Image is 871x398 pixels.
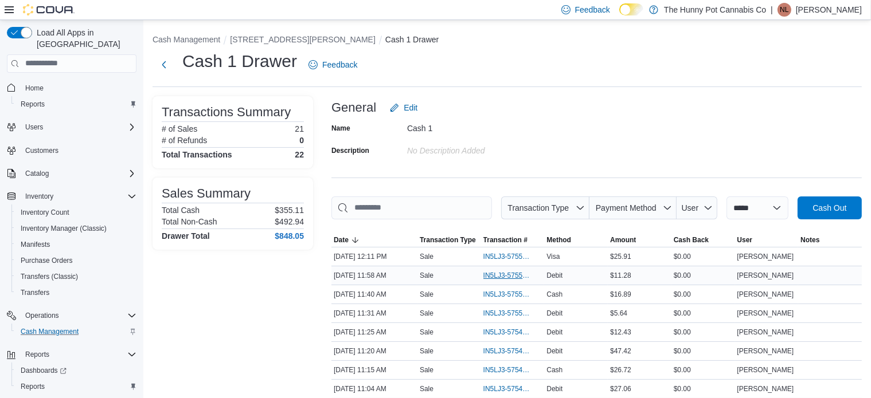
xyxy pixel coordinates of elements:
a: Dashboards [11,362,141,379]
span: Reports [16,380,136,393]
button: Inventory Manager (Classic) [11,220,141,237]
span: Transaction # [483,235,528,245]
span: $16.89 [610,290,631,299]
span: Dashboards [16,364,136,377]
span: Date [334,235,349,245]
p: The Hunny Pot Cannabis Co [664,3,766,17]
a: Purchase Orders [16,254,77,267]
button: Purchase Orders [11,253,141,269]
span: Cash [546,290,563,299]
label: Description [331,146,369,155]
span: Cash Management [21,327,79,336]
span: $25.91 [610,252,631,261]
p: 0 [299,136,304,145]
button: Method [544,233,608,247]
span: IN5LJ3-5754956 [483,346,531,356]
span: Inventory [21,190,136,203]
div: $0.00 [671,363,735,377]
a: Inventory Manager (Classic) [16,222,111,235]
button: Inventory [21,190,58,203]
div: $0.00 [671,325,735,339]
span: Transfers (Classic) [21,272,78,281]
span: Transfers (Classic) [16,270,136,283]
a: Reports [16,97,49,111]
h1: Cash 1 Drawer [182,50,297,73]
span: Operations [25,311,59,320]
p: Sale [420,271,433,280]
button: Operations [2,308,141,324]
p: Sale [420,365,433,375]
button: Cash 1 Drawer [385,35,439,44]
div: [DATE] 11:20 AM [331,344,417,358]
a: Dashboards [16,364,71,377]
button: Customers [2,142,141,159]
a: Home [21,81,48,95]
h3: General [331,101,376,115]
button: Cash Back [671,233,735,247]
div: [DATE] 11:15 AM [331,363,417,377]
span: $47.42 [610,346,631,356]
input: This is a search bar. As you type, the results lower in the page will automatically filter. [331,196,492,219]
p: Sale [420,328,433,337]
span: Users [25,123,43,132]
p: [PERSON_NAME] [796,3,862,17]
button: Cash Management [11,324,141,340]
span: Reports [16,97,136,111]
span: Transfers [16,286,136,300]
span: Debit [546,346,563,356]
span: Dark Mode [619,15,620,16]
h3: Transactions Summary [162,105,291,119]
span: Notes [800,235,819,245]
button: IN5LJ3-5755000 [483,306,542,320]
span: Cash [546,365,563,375]
button: Date [331,233,417,247]
h6: Total Cash [162,206,200,215]
h4: Total Transactions [162,150,232,159]
span: Cash Back [674,235,709,245]
span: IN5LJ3-5755046 [483,290,531,299]
div: [DATE] 11:40 AM [331,287,417,301]
span: Purchase Orders [16,254,136,267]
span: Operations [21,309,136,322]
span: Manifests [16,238,136,251]
button: IN5LJ3-5754875 [483,382,542,396]
h4: Drawer Total [162,231,210,241]
span: Customers [25,146,58,155]
h4: $848.05 [275,231,304,241]
div: [DATE] 12:11 PM [331,250,417,263]
button: [STREET_ADDRESS][PERSON_NAME] [230,35,376,44]
span: Visa [546,252,560,261]
span: Catalog [25,169,49,178]
p: 21 [295,124,304,133]
p: Sale [420,290,433,299]
span: $26.72 [610,365,631,375]
span: Home [25,84,44,93]
span: Method [546,235,571,245]
span: Load All Apps in [GEOGRAPHIC_DATA] [32,27,136,50]
a: Cash Management [16,325,83,338]
img: Cova [23,4,75,15]
span: Debit [546,271,563,280]
button: Transfers (Classic) [11,269,141,285]
p: Sale [420,309,433,318]
button: Amount [608,233,671,247]
span: Amount [610,235,636,245]
span: Dashboards [21,366,67,375]
button: Transfers [11,285,141,301]
a: Feedback [304,53,362,76]
span: Debit [546,328,563,337]
button: Operations [21,309,64,322]
button: IN5LJ3-5755046 [483,287,542,301]
button: Catalog [21,167,53,180]
span: IN5LJ3-5755143 [483,271,531,280]
button: User [677,196,717,219]
span: Inventory Count [21,208,69,217]
span: Inventory Count [16,206,136,219]
div: $0.00 [671,250,735,263]
span: [PERSON_NAME] [737,365,794,375]
span: Debit [546,384,563,393]
button: Reports [11,96,141,112]
span: Purchase Orders [21,256,73,265]
p: Sale [420,384,433,393]
span: IN5LJ3-5754875 [483,384,531,393]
